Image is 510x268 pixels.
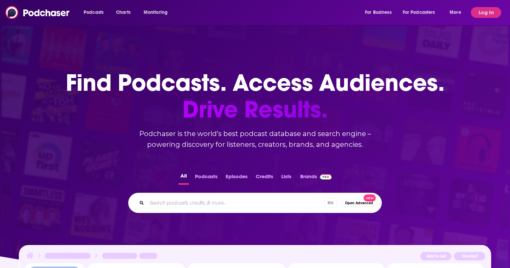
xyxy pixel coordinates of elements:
button: open menu [79,7,112,18]
button: Credits [254,171,275,185]
button: open menu [398,7,445,18]
button: Podcasts [193,171,220,185]
a: BrandsPodchaser Pro [300,171,332,185]
span: For Business [365,8,392,17]
button: Log In [471,7,501,18]
h2: Podchaser is the world’s best podcast database and search engine – powering discovery for listene... [120,128,390,150]
span: ⌘ K [324,198,337,208]
span: New [364,194,376,202]
button: Episodes [224,171,250,185]
span: Drive Results. [66,96,445,123]
div: Search podcasts, credits, & more... [128,193,382,213]
button: Lists [279,171,293,185]
img: Podchaser - Follow, Share and Rate Podcasts [5,6,70,19]
span: More [450,8,461,17]
img: Podcast Insights Header [25,251,485,263]
span: Podcasts [84,8,104,17]
span: Open Advanced [345,201,373,205]
button: All [178,171,189,185]
span: Monitoring [144,8,168,17]
input: Search podcasts, credits, & more... [147,197,324,208]
h1: Find Podcasts. Access Audiences. [66,70,445,123]
button: open menu [360,7,400,18]
a: Charts [112,7,135,18]
button: open menu [445,7,470,18]
span: Charts [116,8,131,17]
span: For Podcasters [403,8,435,17]
img: Podchaser Pro [320,174,332,180]
button: Open AdvancedNew [342,199,376,207]
button: open menu [139,7,176,18]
